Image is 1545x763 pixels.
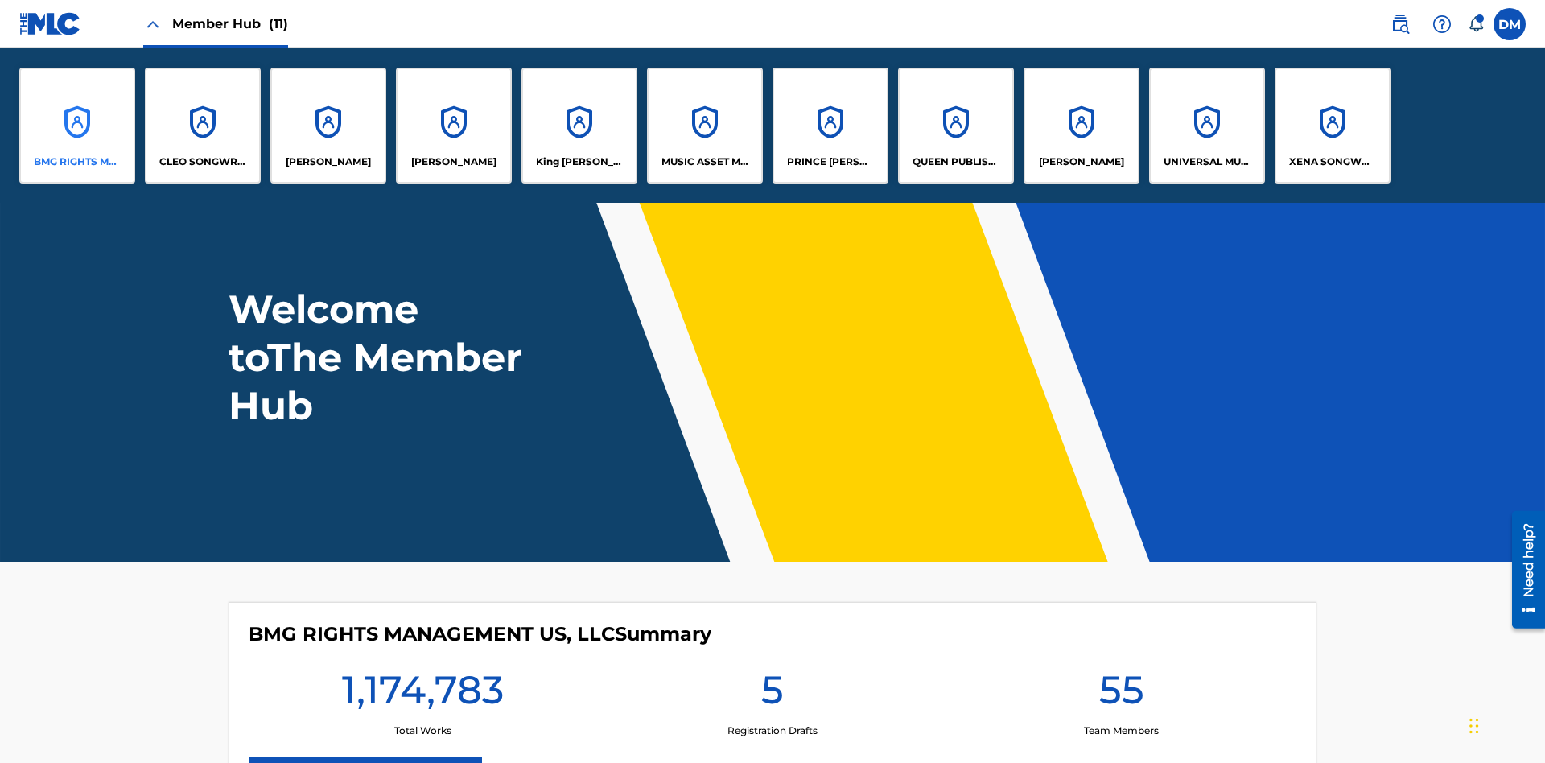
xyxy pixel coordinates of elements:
p: Total Works [394,724,451,738]
span: Member Hub [172,14,288,33]
a: Accounts[PERSON_NAME] [270,68,386,184]
p: UNIVERSAL MUSIC PUB GROUP [1164,155,1251,169]
iframe: Resource Center [1500,505,1545,637]
p: CLEO SONGWRITER [159,155,247,169]
div: Notifications [1468,16,1484,32]
div: User Menu [1493,8,1526,40]
p: BMG RIGHTS MANAGEMENT US, LLC [34,155,122,169]
p: EYAMA MCSINGER [411,155,496,169]
a: AccountsBMG RIGHTS MANAGEMENT US, LLC [19,68,135,184]
iframe: Chat Widget [1465,686,1545,763]
div: Drag [1469,702,1479,750]
a: AccountsCLEO SONGWRITER [145,68,261,184]
p: RONALD MCTESTERSON [1039,155,1124,169]
p: MUSIC ASSET MANAGEMENT (MAM) [661,155,749,169]
a: AccountsXENA SONGWRITER [1275,68,1390,184]
img: MLC Logo [19,12,81,35]
a: Accounts[PERSON_NAME] [1024,68,1139,184]
a: AccountsPRINCE [PERSON_NAME] [772,68,888,184]
a: Public Search [1384,8,1416,40]
h1: Welcome to The Member Hub [229,285,529,430]
h4: BMG RIGHTS MANAGEMENT US, LLC [249,622,711,646]
h1: 55 [1099,666,1144,724]
a: AccountsUNIVERSAL MUSIC PUB GROUP [1149,68,1265,184]
p: XENA SONGWRITER [1289,155,1377,169]
p: PRINCE MCTESTERSON [787,155,875,169]
img: help [1432,14,1452,34]
a: Accounts[PERSON_NAME] [396,68,512,184]
p: QUEEN PUBLISHA [913,155,1000,169]
p: Team Members [1084,724,1159,738]
a: AccountsKing [PERSON_NAME] [521,68,637,184]
a: AccountsQUEEN PUBLISHA [898,68,1014,184]
a: AccountsMUSIC ASSET MANAGEMENT (MAM) [647,68,763,184]
h1: 1,174,783 [342,666,504,724]
div: Help [1426,8,1458,40]
img: search [1390,14,1410,34]
span: (11) [269,16,288,31]
p: King McTesterson [536,155,624,169]
img: Close [143,14,163,34]
p: Registration Drafts [727,724,818,738]
h1: 5 [761,666,784,724]
p: ELVIS COSTELLO [286,155,371,169]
